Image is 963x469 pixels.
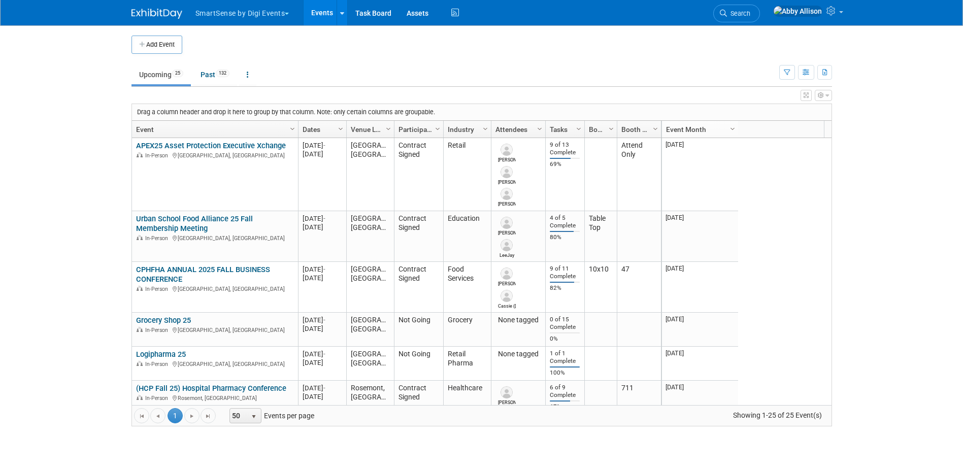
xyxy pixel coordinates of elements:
div: Amy Berry [498,398,516,406]
span: Go to the previous page [154,412,162,420]
span: Column Settings [651,125,659,133]
img: Laura Wisdom [501,217,513,229]
span: select [250,413,258,421]
a: APEX25 Asset Protection Executive Xchange [136,141,286,150]
td: Retail [443,138,491,211]
a: Grocery Shop 25 [136,316,191,325]
div: Laura Wisdom [498,229,516,237]
img: In-Person Event [137,286,143,291]
img: Alex Yang [501,166,513,178]
a: Participation [399,121,437,138]
a: Column Settings [383,121,394,136]
td: Not Going [394,313,443,347]
div: 0 of 15 Complete [550,316,580,331]
img: Jim Lewis [501,267,513,280]
div: [DATE] [303,324,342,333]
span: In-Person [145,395,171,401]
td: Retail Pharma [443,347,491,381]
a: Upcoming25 [131,65,191,84]
div: [GEOGRAPHIC_DATA], [GEOGRAPHIC_DATA] [136,151,293,159]
div: 6 of 9 Complete [550,384,580,399]
div: Rosemont, [GEOGRAPHIC_DATA] [136,393,293,402]
img: In-Person Event [137,235,143,240]
span: 1 [168,408,183,423]
a: Search [713,5,760,22]
td: Contract Signed [394,138,443,211]
div: 100% [550,369,580,377]
td: 47 [617,262,661,313]
span: Column Settings [575,125,583,133]
div: [DATE] [303,358,342,367]
div: [DATE] [303,392,342,401]
span: Column Settings [384,125,392,133]
img: In-Person Event [137,327,143,332]
span: Column Settings [607,125,615,133]
div: 82% [550,284,580,292]
div: Sara Kaster [498,200,516,208]
td: [GEOGRAPHIC_DATA], [GEOGRAPHIC_DATA] [346,313,394,347]
span: Column Settings [288,125,296,133]
td: Table Top [584,211,617,262]
span: - [323,316,325,324]
a: Urban School Food Alliance 25 Fall Membership Meeting [136,214,253,233]
a: Column Settings [727,121,738,136]
a: Event [136,121,291,138]
span: In-Person [145,235,171,242]
div: 80% [550,233,580,241]
div: [DATE] [303,214,342,223]
td: [DATE] [662,211,738,262]
div: [DATE] [303,350,342,358]
img: In-Person Event [137,361,143,366]
span: In-Person [145,286,171,292]
a: Column Settings [606,121,617,136]
span: 132 [216,70,229,77]
div: [DATE] [303,150,342,158]
a: (HCP Fall 25) Hospital Pharmacy Conference [136,384,286,393]
div: [DATE] [303,316,342,324]
div: None tagged [495,316,541,325]
a: Logipharma 25 [136,350,186,359]
td: [GEOGRAPHIC_DATA], [GEOGRAPHIC_DATA] [346,347,394,381]
div: 1 of 1 Complete [550,350,580,365]
span: In-Person [145,327,171,333]
div: [GEOGRAPHIC_DATA], [GEOGRAPHIC_DATA] [136,233,293,242]
td: Attend Only [617,138,661,211]
td: [DATE] [662,262,738,313]
div: [DATE] [303,141,342,150]
img: LeeJay Moreno [501,239,513,251]
div: 0% [550,335,580,343]
div: LeeJay Moreno [498,251,516,259]
div: Jim Lewis [498,280,516,287]
a: Go to the previous page [150,408,165,423]
td: [GEOGRAPHIC_DATA], [GEOGRAPHIC_DATA] [346,211,394,262]
a: Column Settings [534,121,545,136]
div: [DATE] [303,274,342,282]
span: In-Person [145,152,171,159]
span: - [323,384,325,392]
span: Go to the first page [138,412,146,420]
a: Go to the last page [201,408,216,423]
a: Column Settings [480,121,491,136]
td: Education [443,211,491,262]
td: Not Going [394,347,443,381]
td: [DATE] [662,138,738,211]
td: [DATE] [662,313,738,347]
span: 50 [230,409,247,423]
a: Column Settings [287,121,298,136]
div: [GEOGRAPHIC_DATA], [GEOGRAPHIC_DATA] [136,359,293,368]
a: CPHFHA ANNUAL 2025 FALL BUSINESS CONFERENCE [136,265,270,284]
span: Events per page [216,408,324,423]
div: Alex Yang [498,178,516,186]
img: Fran Tasker [501,144,513,156]
div: 9 of 11 Complete [550,265,580,280]
img: ExhibitDay [131,9,182,19]
a: Event Month [666,121,732,138]
a: Column Settings [573,121,584,136]
div: Fran Tasker [498,156,516,163]
div: Drag a column header and drop it here to group by that column. Note: only certain columns are gro... [132,104,832,120]
a: Column Settings [432,121,443,136]
td: Grocery [443,313,491,347]
span: Column Settings [434,125,442,133]
span: - [323,142,325,149]
a: Attendees [495,121,539,138]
